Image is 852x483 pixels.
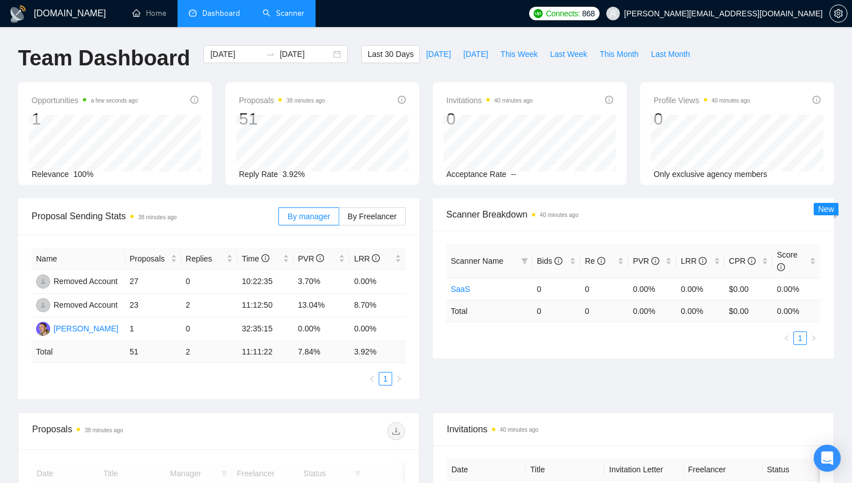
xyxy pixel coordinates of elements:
[807,331,820,345] li: Next Page
[777,250,798,272] span: Score
[36,324,118,333] a: BS[PERSON_NAME]
[237,317,294,341] td: 32:35:15
[237,341,294,363] td: 11:11:22
[580,300,628,322] td: 0
[365,372,379,385] li: Previous Page
[830,9,847,18] span: setting
[654,108,750,130] div: 0
[585,256,605,265] span: Re
[32,341,125,363] td: Total
[261,254,269,262] span: info-circle
[526,459,605,481] th: Title
[794,332,806,344] a: 1
[32,248,125,270] th: Name
[361,45,420,63] button: Last 30 Days
[777,263,785,271] span: info-circle
[263,8,304,18] a: searchScanner
[534,9,543,18] img: upwork-logo.png
[654,170,767,179] span: Only exclusive agency members
[829,9,847,18] a: setting
[780,331,793,345] button: left
[125,270,181,294] td: 27
[32,108,138,130] div: 1
[451,285,470,294] a: SaaS
[451,256,503,265] span: Scanner Name
[807,331,820,345] button: right
[287,212,330,221] span: By manager
[132,8,166,18] a: homeHome
[729,256,756,265] span: CPR
[282,170,305,179] span: 3.92%
[237,270,294,294] td: 10:22:35
[609,10,617,17] span: user
[294,341,350,363] td: 7.84 %
[125,294,181,317] td: 23
[379,372,392,385] li: 1
[242,254,269,263] span: Time
[814,445,841,472] div: Open Intercom Messenger
[186,252,225,265] span: Replies
[446,300,532,322] td: Total
[349,294,406,317] td: 8.70%
[36,298,50,312] img: RA
[810,335,817,342] span: right
[597,257,605,265] span: info-circle
[294,317,350,341] td: 0.00%
[494,45,544,63] button: This Week
[398,96,406,104] span: info-circle
[189,9,197,17] span: dashboard
[511,170,516,179] span: --
[354,254,380,263] span: LRR
[725,278,773,300] td: $0.00
[266,50,275,59] span: to
[540,212,578,218] time: 40 minutes ago
[426,48,451,60] span: [DATE]
[605,96,613,104] span: info-circle
[532,278,580,300] td: 0
[210,48,261,60] input: Start date
[32,94,138,107] span: Opportunities
[349,341,406,363] td: 3.92 %
[32,209,278,223] span: Proposal Sending Stats
[818,205,834,214] span: New
[446,207,820,221] span: Scanner Breakdown
[392,372,406,385] li: Next Page
[396,375,402,382] span: right
[73,170,94,179] span: 100%
[239,94,325,107] span: Proposals
[580,278,628,300] td: 0
[537,256,562,265] span: Bids
[367,48,414,60] span: Last 30 Days
[298,254,325,263] span: PVR
[544,45,593,63] button: Last Week
[125,341,181,363] td: 51
[365,372,379,385] button: left
[85,427,123,433] time: 38 minutes ago
[420,45,457,63] button: [DATE]
[712,98,750,104] time: 40 minutes ago
[676,300,724,322] td: 0.00 %
[32,422,219,440] div: Proposals
[237,294,294,317] td: 11:12:50
[18,45,190,72] h1: Team Dashboard
[762,459,841,481] th: Status
[813,96,820,104] span: info-circle
[780,331,793,345] li: Previous Page
[239,108,325,130] div: 51
[91,98,137,104] time: a few seconds ago
[32,170,69,179] span: Relevance
[593,45,645,63] button: This Month
[392,372,406,385] button: right
[447,459,526,481] th: Date
[190,96,198,104] span: info-circle
[447,422,820,436] span: Invitations
[125,248,181,270] th: Proposals
[294,270,350,294] td: 3.70%
[446,94,532,107] span: Invitations
[633,256,659,265] span: PVR
[372,254,380,262] span: info-circle
[500,48,538,60] span: This Week
[294,294,350,317] td: 13.04%
[349,270,406,294] td: 0.00%
[773,278,820,300] td: 0.00%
